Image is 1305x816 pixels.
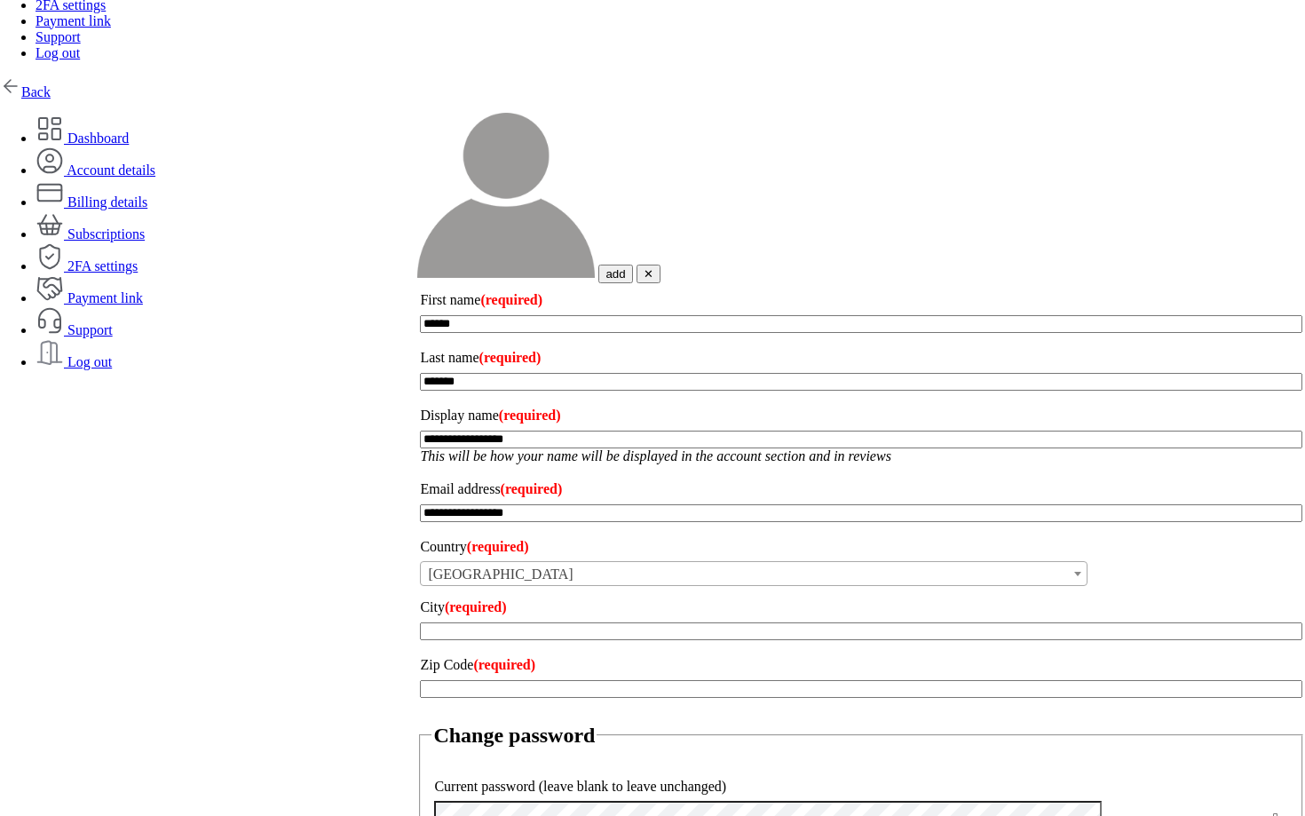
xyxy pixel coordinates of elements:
label: Zip Code [420,651,1302,679]
a: Dashboard [36,131,129,146]
button: add [598,265,632,283]
label: Email address [420,475,1302,503]
label: City [420,593,1302,622]
span: (required) [501,481,563,496]
h2: Change password [433,724,595,748]
a: Payment link [36,290,143,305]
a: Support [36,322,113,337]
span: (required) [480,292,542,307]
a: 2FA settings [36,258,138,273]
label: Display name [420,401,1302,430]
span: Italy [421,562,1087,587]
span: (required) [479,350,542,365]
span: (required) [467,539,529,554]
span: Italy [420,561,1087,586]
span: (required) [499,408,561,423]
a: Payment link [36,13,111,28]
em: This will be how your name will be displayed in the account section and in reviews [420,448,890,463]
a: Billing details [36,194,147,210]
a: Account details [36,162,155,178]
label: Current password (leave blank to leave unchanged) [434,772,1288,801]
label: Last name [420,344,1302,372]
span: (required) [473,657,535,672]
a: Support [36,29,81,44]
label: First name [420,286,1302,314]
button: ✕ [637,265,660,283]
a: Log out [36,354,112,369]
a: Subscriptions [36,226,145,242]
label: Country [420,533,1302,561]
img: user-placeholder.e95632.png [417,100,595,278]
a: Log out [36,45,80,60]
span: (required) [445,599,507,614]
